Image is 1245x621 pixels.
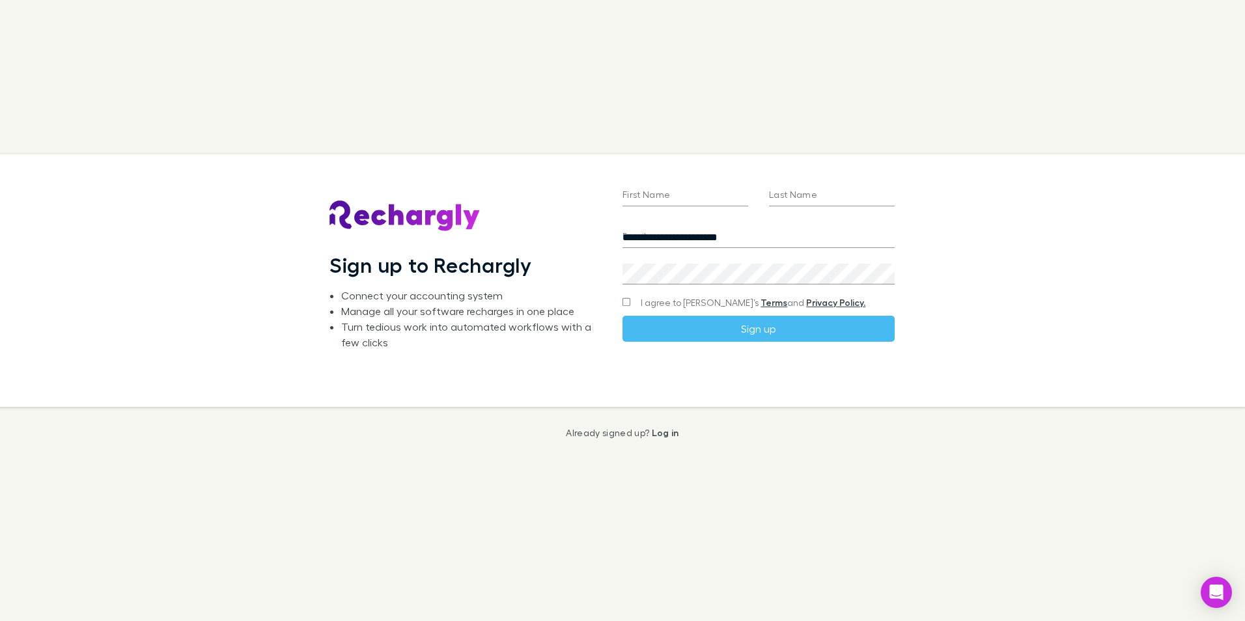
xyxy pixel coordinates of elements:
a: Log in [652,427,679,438]
li: Connect your accounting system [341,288,602,303]
li: Manage all your software recharges in one place [341,303,602,319]
a: Terms [761,297,787,308]
button: Sign up [622,316,895,342]
div: Open Intercom Messenger [1201,577,1232,608]
p: Already signed up? [566,428,678,438]
a: Privacy Policy. [806,297,865,308]
li: Turn tedious work into automated workflows with a few clicks [341,319,602,350]
span: I agree to [PERSON_NAME]’s and [641,296,865,309]
h1: Sign up to Rechargly [329,253,532,277]
img: Rechargly's Logo [329,200,481,232]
